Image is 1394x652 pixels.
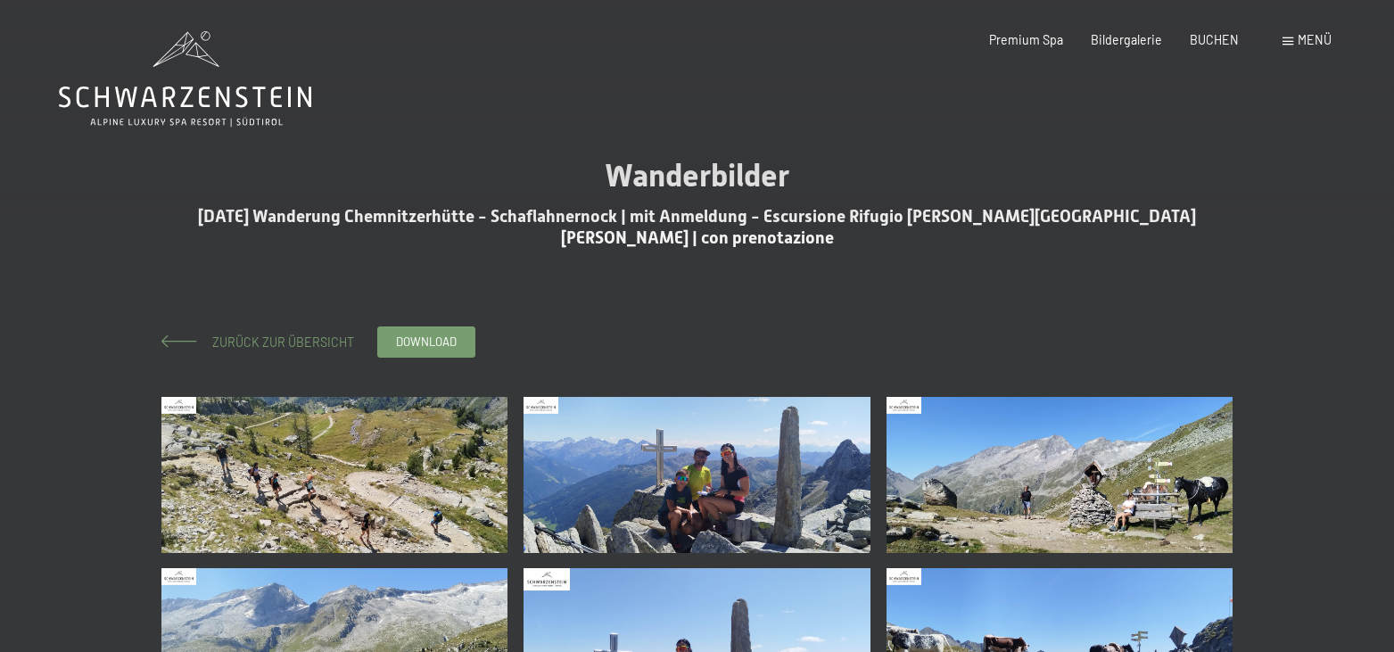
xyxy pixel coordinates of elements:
a: BUCHEN [1190,32,1239,47]
span: [DATE] Wanderung Chemnitzerhütte - Schaflahnernock | mit Anmeldung - Escursione Rifugio [PERSON_N... [198,206,1196,247]
a: 18-08-2025 [520,389,874,560]
a: 18-08-2025 [158,389,512,560]
span: Zurück zur Übersicht [200,334,354,350]
span: Menü [1298,32,1332,47]
a: Premium Spa [989,32,1063,47]
a: 18-08-2025 [882,389,1236,560]
a: Bildergalerie [1091,32,1162,47]
img: 18-08-2025 [887,397,1233,553]
span: Wanderbilder [605,157,789,194]
img: 18-08-2025 [524,397,870,553]
a: download [378,327,474,357]
img: 18-08-2025 [161,397,508,553]
span: download [396,334,457,350]
a: Zurück zur Übersicht [161,334,354,350]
